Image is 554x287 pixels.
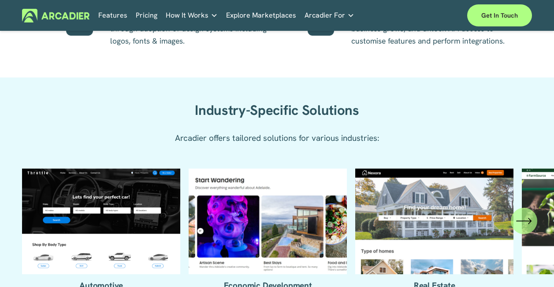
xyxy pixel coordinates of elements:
[467,4,532,26] a: Get in touch
[176,102,378,119] h2: Industry-Specific Solutions
[305,9,345,22] span: Arcadier For
[305,8,354,22] a: folder dropdown
[22,9,89,22] img: Arcadier
[166,8,218,22] a: folder dropdown
[136,8,157,22] a: Pricing
[175,132,379,143] span: Arcadier offers tailored solutions for various industries:
[166,9,208,22] span: How It Works
[510,245,554,287] iframe: Chat Widget
[511,208,537,234] button: Next
[226,8,296,22] a: Explore Marketplaces
[98,8,127,22] a: Features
